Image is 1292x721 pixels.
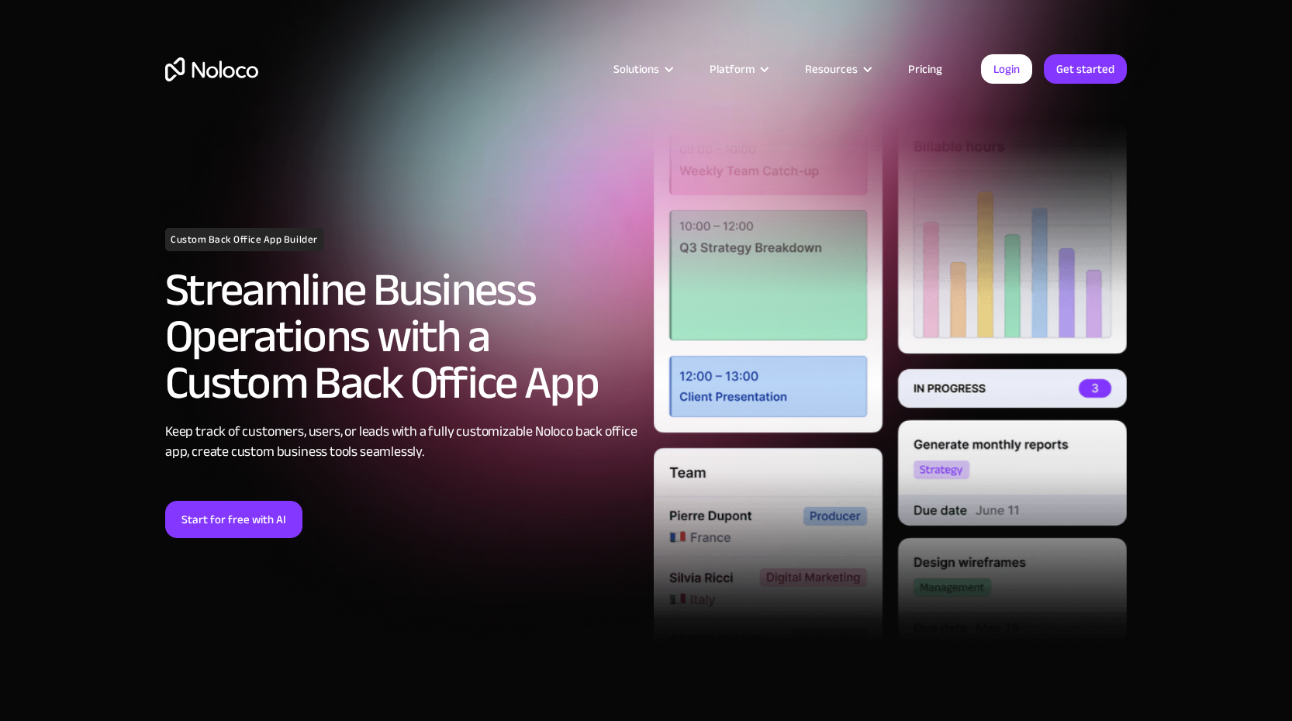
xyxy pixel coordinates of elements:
[1044,54,1127,84] a: Get started
[710,59,755,79] div: Platform
[165,501,302,538] a: Start for free with AI
[889,59,962,79] a: Pricing
[690,59,786,79] div: Platform
[165,422,638,462] div: Keep track of customers, users, or leads with a fully customizable Noloco back office app, create...
[165,228,323,251] h1: Custom Back Office App Builder
[786,59,889,79] div: Resources
[981,54,1032,84] a: Login
[613,59,659,79] div: Solutions
[594,59,690,79] div: Solutions
[805,59,858,79] div: Resources
[165,57,258,81] a: home
[165,267,638,406] h2: Streamline Business Operations with a Custom Back Office App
